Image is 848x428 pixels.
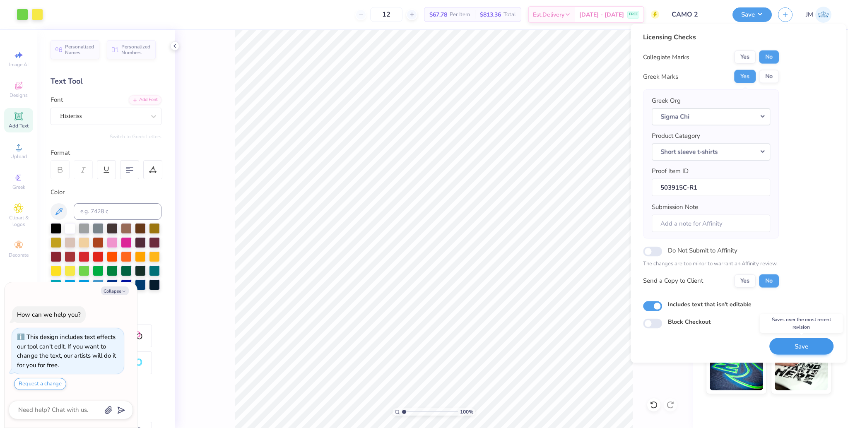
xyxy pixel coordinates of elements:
[643,32,779,42] div: Licensing Checks
[668,300,752,308] label: Includes text that isn't editable
[643,276,703,286] div: Send a Copy to Client
[9,123,29,129] span: Add Text
[65,44,94,55] span: Personalized Names
[806,7,831,23] a: JM
[652,96,681,106] label: Greek Org
[17,333,116,369] div: This design includes text effects our tool can't edit. If you want to change the text, our artist...
[734,70,756,83] button: Yes
[629,12,638,17] span: FREE
[652,108,770,125] button: Sigma Chi
[4,214,33,228] span: Clipart & logos
[533,10,564,19] span: Est. Delivery
[759,70,779,83] button: No
[450,10,470,19] span: Per Item
[17,310,81,319] div: How can we help you?
[370,7,402,22] input: – –
[643,52,689,62] div: Collegiate Marks
[734,274,756,287] button: Yes
[429,10,447,19] span: $67.78
[652,214,770,232] input: Add a note for Affinity
[579,10,624,19] span: [DATE] - [DATE]
[652,131,700,141] label: Product Category
[460,408,473,416] span: 100 %
[759,274,779,287] button: No
[129,95,161,105] div: Add Font
[14,378,66,390] button: Request a change
[643,260,779,268] p: The changes are too minor to warrant an Affinity review.
[9,61,29,68] span: Image AI
[110,133,161,140] button: Switch to Greek Letters
[9,252,29,258] span: Decorate
[480,10,501,19] span: $813.36
[760,314,843,333] div: Saves over the most recent revision
[652,202,698,212] label: Submission Note
[652,166,689,176] label: Proof Item ID
[665,6,726,23] input: Untitled Design
[668,245,737,256] label: Do Not Submit to Affinity
[12,184,25,190] span: Greek
[652,143,770,160] button: Short sleeve t-shirts
[643,72,678,81] div: Greek Marks
[51,148,162,158] div: Format
[815,7,831,23] img: John Michael Binayas
[806,10,813,19] span: JM
[74,203,161,220] input: e.g. 7428 c
[759,50,779,64] button: No
[101,286,129,295] button: Collapse
[734,50,756,64] button: Yes
[10,153,27,160] span: Upload
[51,76,161,87] div: Text Tool
[10,92,28,99] span: Designs
[121,44,151,55] span: Personalized Numbers
[51,95,63,105] label: Font
[732,7,772,22] button: Save
[769,338,834,355] button: Save
[51,188,161,197] div: Color
[775,349,828,390] img: Water based Ink
[668,317,711,326] label: Block Checkout
[710,349,763,390] img: Glow in the Dark Ink
[503,10,516,19] span: Total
